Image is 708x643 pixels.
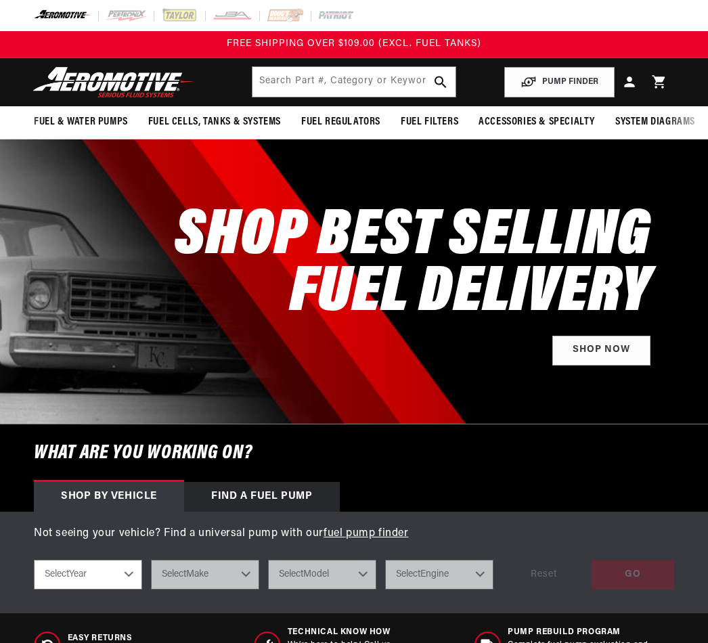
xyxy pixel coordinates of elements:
[479,115,595,129] span: Accessories & Specialty
[552,336,650,366] a: Shop Now
[615,115,695,129] span: System Diagrams
[291,106,391,138] summary: Fuel Regulators
[175,208,650,322] h2: SHOP BEST SELLING FUEL DELIVERY
[184,482,340,512] div: Find a Fuel Pump
[504,67,615,97] button: PUMP FINDER
[268,560,376,590] select: Model
[324,528,409,539] a: fuel pump finder
[227,39,481,49] span: FREE SHIPPING OVER $109.00 (EXCL. FUEL TANKS)
[385,560,493,590] select: Engine
[138,106,291,138] summary: Fuel Cells, Tanks & Systems
[34,560,142,590] select: Year
[24,106,138,138] summary: Fuel & Water Pumps
[148,115,281,129] span: Fuel Cells, Tanks & Systems
[605,106,705,138] summary: System Diagrams
[288,627,454,638] span: Technical Know How
[29,66,198,98] img: Aeromotive
[34,115,128,129] span: Fuel & Water Pumps
[468,106,605,138] summary: Accessories & Specialty
[34,482,184,512] div: Shop by vehicle
[391,106,468,138] summary: Fuel Filters
[508,627,674,638] span: Pump Rebuild program
[426,67,456,97] button: search button
[151,560,259,590] select: Make
[401,115,458,129] span: Fuel Filters
[34,525,674,543] p: Not seeing your vehicle? Find a universal pump with our
[252,67,456,97] input: Search by Part Number, Category or Keyword
[301,115,380,129] span: Fuel Regulators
